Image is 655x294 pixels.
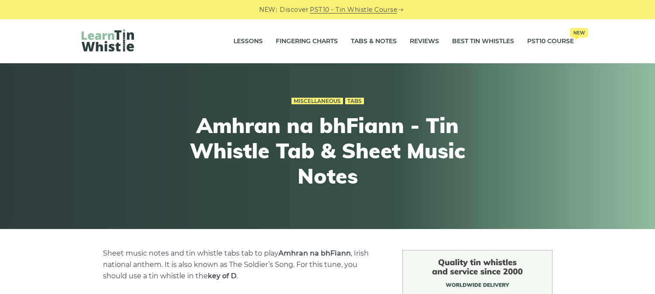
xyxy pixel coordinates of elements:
[570,28,588,38] span: New
[276,31,338,52] a: Fingering Charts
[410,31,439,52] a: Reviews
[208,272,237,280] strong: key of D
[167,113,488,188] h1: Amhran na bhFiann - Tin Whistle Tab & Sheet Music Notes
[291,98,343,105] a: Miscellaneous
[452,31,514,52] a: Best Tin Whistles
[527,31,574,52] a: PST10 CourseNew
[82,29,134,51] img: LearnTinWhistle.com
[351,31,397,52] a: Tabs & Notes
[345,98,364,105] a: Tabs
[278,249,351,257] strong: Amhran na bhFiann
[233,31,263,52] a: Lessons
[103,248,381,282] p: Sheet music notes and tin whistle tabs tab to play , Irish national anthem. It is also known as T...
